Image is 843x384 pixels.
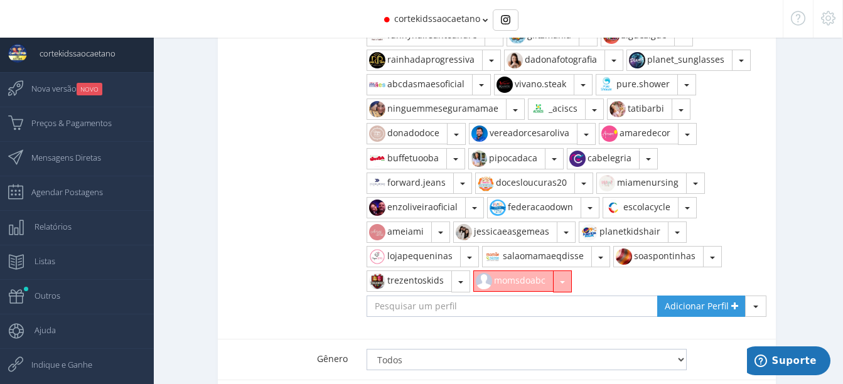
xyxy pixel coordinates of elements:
button: ameiami [367,221,432,243]
img: User Image [8,44,27,63]
img: 533111510_18171236077356070_533064552764169483_n.jpg [488,198,508,218]
input: Pesquisar um perfil [367,296,658,317]
button: planet_sunglasses [626,50,733,71]
button: salaomamaeqdisse [482,246,592,267]
span: Relatórios [22,211,72,242]
button: soaspontinhas [613,246,704,267]
img: 521102823_18524604355035894_7477098787791357315_n.jpg [627,50,647,70]
button: cabelegria [567,148,640,169]
img: 447733150_3443014222665693_5297812940655723340_n.jpg [367,99,387,119]
span: cortekidssaocaetano [394,13,480,24]
button: planetkidshair [579,221,668,243]
span: Agendar Postagens [19,176,103,208]
span: Mensagens Diretas [19,142,101,173]
button: vereadorcesaroliva [469,123,577,144]
button: buffetuooba [367,148,447,169]
img: 469631574_1114286229894260_5066770167507012428_n.jpg [367,198,387,218]
span: Indique e Ganhe [19,349,92,380]
span: Adicionar Perfil [665,300,729,312]
img: default_instagram_user.jpg [474,271,494,291]
img: 97284851_1107386022958742_1377865859774545920_n.jpg [614,247,634,267]
button: miamenursing [596,173,687,194]
button: tatibarbi [607,99,672,120]
span: Preços & Pagamentos [19,107,112,139]
img: 117945846_1103932093336175_8598205854644262335_n.jpg [476,173,496,193]
span: Ajuda [22,314,56,346]
img: Instagram_simple_icon.svg [501,15,510,24]
img: 427129221_770266798342780_4774146037741564138_n.jpg [469,149,489,169]
span: Nova versão [19,73,102,104]
iframe: Abre um widget para que você possa encontrar mais informações [747,346,830,378]
img: 464501351_354370017704409_1625012337617490527_n.jpg [367,124,387,144]
img: 279946442_714474796391232_1523280104060371856_n.jpg [495,75,515,95]
img: 552936982_18062322923593883_545408367674414000_n.jpg [579,222,599,242]
button: lojapequeninas [367,246,461,267]
button: donadodoce [367,123,448,144]
button: pipocadaca [468,148,545,169]
img: 482771816_642124041697724_7769744265604932964_n.jpg [367,173,387,193]
div: Basic example [493,9,518,31]
img: 465599680_1565367584080680_9219471507660990639_n.jpg [596,75,616,95]
button: federacaodown [487,197,581,218]
button: abcdasmaesoficial [367,74,473,95]
img: 480871559_1776018553188525_5668464136485052799_n.jpg [608,99,628,119]
img: 341918188_758181385808545_55228533469947778_n.jpg [367,50,387,70]
img: 444586004_1122134325727036_4551640112711085469_n.jpg [567,149,588,169]
img: 155049810_2835748540028226_7804900327594584965_n.jpg [367,75,387,95]
button: docesloucuras20 [475,173,575,194]
label: Gênero [218,340,357,365]
img: 550904524_17907767847227776_2636520199314081329_n.jpg [367,271,387,291]
span: cortekidssaocaetano [27,38,115,69]
img: 420330180_394708263051413_1603810517508230248_n.jpg [367,247,387,267]
img: 405554458_1827780931005167_518520832442418432_n.jpg [529,99,549,119]
button: forward.jeans [367,173,454,194]
button: enzoliveiraoficial [367,197,466,218]
img: 439727390_1156039058918915_2736957768629729611_n.jpg [454,222,474,242]
img: 39915876_488243978359031_4636576835671425024_n.jpg [367,222,387,242]
span: Listas [22,245,55,277]
span: Outros [22,280,60,311]
img: 27893136_2006911599569839_7651324301831831552_n.jpg [599,124,620,144]
button: pure.shower [596,74,678,95]
button: trezentoskids [367,270,452,292]
button: escolacycle [603,197,679,218]
button: vivano.steak [494,74,574,95]
img: 305066998_598143188468370_7618159868168061915_n.jpg [483,247,503,267]
img: 361718850_792051609368909_2837885713981889125_n.jpg [505,50,525,70]
img: 109519132_742635266277853_6469585681349702161_n.jpg [367,149,387,169]
button: amaredecor [599,123,679,144]
button: momsdoabc [473,270,554,292]
button: rainhadaprogressiva [367,50,483,71]
a: Adicionar Perfil [657,296,746,317]
img: 128077620_377602523325123_7845921548757435860_n.jpg [597,173,617,193]
img: 464967980_2270092143355742_1015451901241381474_n.jpg [470,124,490,144]
button: _aciscs [528,99,586,120]
button: ninguemmeseguramamae [367,99,507,120]
button: jessicaeasgemeas [453,221,557,243]
img: 323809145_845821903303426_1060114719887971115_n.jpg [603,198,623,218]
button: dadonafotografia [504,50,605,71]
small: NOVO [77,83,102,95]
